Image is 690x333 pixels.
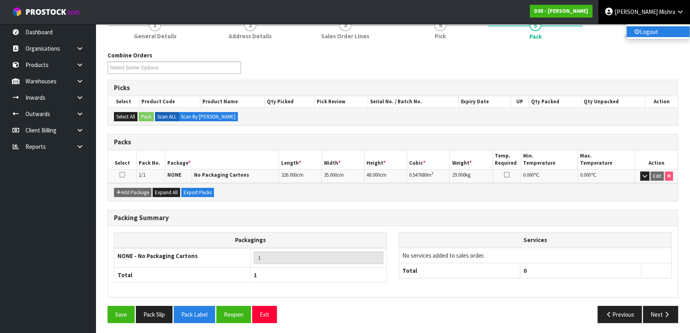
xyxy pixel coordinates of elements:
[511,96,529,107] th: UP
[244,19,256,31] span: 2
[364,150,407,169] th: Height
[492,150,521,169] th: Temp. Required
[521,150,578,169] th: Min. Temperature
[155,112,179,122] label: Scan ALL
[399,233,671,248] th: Services
[254,271,257,279] span: 1
[578,169,635,183] td: ℃
[279,169,321,183] td: cm
[529,96,581,107] th: Qty Packed
[625,19,637,31] span: 6
[598,306,642,323] button: Previous
[339,19,351,31] span: 3
[149,19,161,31] span: 1
[364,169,407,183] td: cm
[399,248,671,263] td: No services added to sales order.
[153,188,180,197] button: Expand All
[578,150,635,169] th: Max. Temperature
[321,169,364,183] td: cm
[139,96,200,107] th: Product Code
[459,96,511,107] th: Expiry Date
[434,19,446,31] span: 4
[181,188,214,197] button: Export Packs
[407,169,450,183] td: m
[114,267,251,282] th: Total
[431,171,433,176] sup: 3
[108,306,135,323] button: Save
[450,169,492,183] td: kg
[134,32,176,40] span: General Details
[409,171,427,178] span: 0.547680
[523,171,534,178] span: 0.000
[165,150,279,169] th: Package
[643,306,678,323] button: Next
[216,306,251,323] button: Reopen
[178,112,238,122] label: Scan By [PERSON_NAME]
[615,8,658,16] span: [PERSON_NAME]
[580,171,591,178] span: 0.000
[450,150,492,169] th: Weight
[627,26,690,37] a: Logout
[108,51,152,59] label: Combine Orders
[108,45,678,329] span: Pack
[108,96,139,107] th: Select
[68,9,80,16] small: WMS
[114,214,672,222] h3: Packing Summary
[118,252,198,260] strong: NONE - No Packaging Cartons
[25,7,66,17] span: ProStock
[321,32,369,40] span: Sales Order Lines
[137,150,165,169] th: Pack No.
[534,8,588,14] strong: D05 - [PERSON_NAME]
[114,112,137,122] button: Select All
[399,263,520,278] th: Total
[530,5,592,18] a: D05 - [PERSON_NAME]
[659,8,675,16] span: Mishra
[624,32,637,40] span: Ship
[167,171,181,178] strong: NONE
[12,7,22,17] img: cube-alt.png
[136,306,172,323] button: Pack Slip
[108,150,137,169] th: Select
[265,96,315,107] th: Qty Picked
[435,32,446,40] span: Pick
[452,171,465,178] span: 29.000
[139,112,154,122] button: Pack
[635,150,678,169] th: Action
[279,150,321,169] th: Length
[368,96,459,107] th: Serial No. / Batch No.
[521,169,578,183] td: ℃
[651,171,664,181] button: Edit
[200,96,265,107] th: Product Name
[529,32,542,41] span: Pack
[324,171,337,178] span: 35.000
[229,32,272,40] span: Address Details
[139,171,145,178] span: 1/1
[281,171,296,178] span: 326.000
[114,233,387,248] th: Packagings
[252,306,277,323] button: Exit
[529,19,541,31] span: 5
[407,150,450,169] th: Cubic
[645,96,678,107] th: Action
[114,84,672,92] h3: Picks
[114,138,672,146] h3: Packs
[114,188,151,197] button: Add Package
[367,171,380,178] span: 48.000
[321,150,364,169] th: Width
[174,306,215,323] button: Pack Label
[582,96,645,107] th: Qty Unpacked
[315,96,368,107] th: Pick Review
[523,267,527,274] span: 0
[194,171,249,178] strong: No Packaging Cartons
[155,189,178,196] span: Expand All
